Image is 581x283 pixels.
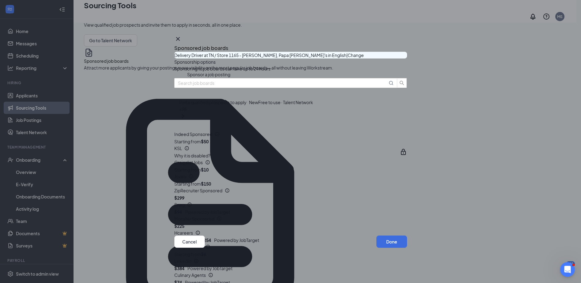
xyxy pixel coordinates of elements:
[185,209,230,215] p: Powered by JobTarget
[187,202,192,207] svg: Info
[174,258,397,264] div: LinkedIn
[174,131,397,138] div: Indeed Sponsored
[397,78,407,88] button: search
[205,160,210,165] svg: Info
[187,265,232,272] p: Powered by JobTarget
[174,272,397,278] div: Culinary Agents
[174,65,407,72] p: Sponsoring to job boards can take up to 24 hours
[174,145,390,152] div: KSL
[179,112,187,120] svg: ChevronRight
[174,159,397,166] div: Craigslist Jobs
[174,180,211,187] div: Starting from
[195,230,200,235] svg: Info
[174,52,346,58] span: Delivery Driver at TN / Store 1165 - [PERSON_NAME], Papa [PERSON_NAME]'s in English
[174,173,397,180] div: Joveo
[201,237,211,243] b: $254
[174,58,407,65] p: Sponsorship options
[174,187,397,194] div: ZipRecruiter Sponsored
[174,195,184,201] b: $299
[201,167,209,172] b: $10
[174,35,182,43] button: Close
[346,52,348,58] span: |
[189,174,194,179] svg: Info
[208,273,213,277] svg: Info
[225,188,230,193] svg: Info
[174,266,184,271] b: $384
[174,44,228,52] h3: Sponsored job boards
[397,81,406,85] span: search
[201,181,211,187] b: $150
[376,236,407,248] button: Done
[560,262,575,277] iframe: Intercom live chat
[194,258,199,263] svg: Info
[179,106,187,112] span: + 98
[389,81,394,85] svg: MagnifyingGlass
[348,52,364,58] button: Change
[174,35,182,43] svg: Cross
[174,236,205,248] button: Cancel
[201,251,206,257] b: $6
[249,99,258,106] span: New
[174,201,397,208] div: Snag
[174,209,182,215] b: $94
[179,99,247,106] span: Invite qualified prospects to apply
[174,166,209,173] div: Starting from
[174,138,209,145] div: Starting from
[174,251,206,258] div: Starting from
[174,243,397,250] div: Craigslist Gigs
[178,80,387,86] input: Search job boards
[184,146,189,151] svg: Info
[215,132,220,137] svg: Info
[206,244,210,249] svg: Info
[217,216,222,221] svg: Info
[174,215,397,222] div: Monster Sponsored
[174,229,397,236] div: Hcareers
[174,223,184,229] b: $225
[400,148,407,156] svg: Lock
[258,99,313,106] span: Free to use · Talent Network
[201,139,209,144] b: $50
[174,153,210,158] span: Why it is disabled?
